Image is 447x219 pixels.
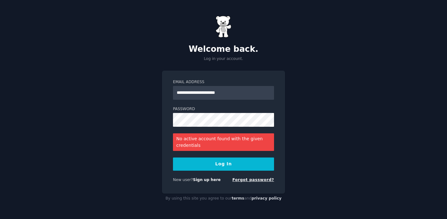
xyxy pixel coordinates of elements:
[232,196,244,200] a: terms
[173,158,274,171] button: Log In
[193,178,221,182] a: Sign up here
[173,178,193,182] span: New user?
[162,56,285,62] p: Log in your account.
[162,194,285,204] div: By using this site you agree to our and
[216,16,231,38] img: Gummy Bear
[232,178,274,182] a: Forgot password?
[162,44,285,54] h2: Welcome back.
[173,79,274,85] label: Email Address
[173,133,274,151] div: No active account found with the given credentials
[251,196,282,200] a: privacy policy
[173,106,274,112] label: Password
